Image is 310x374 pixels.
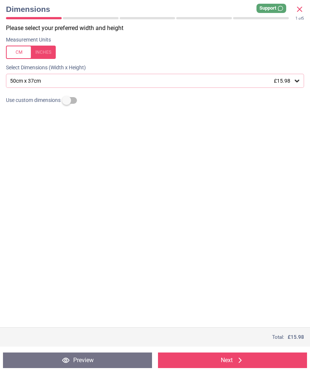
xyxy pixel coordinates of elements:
div: Support [256,4,286,13]
span: 1 [296,16,298,20]
span: £15.98 [274,78,290,84]
div: Total: [6,334,304,341]
button: Preview [3,353,152,368]
div: 50cm x 37cm [9,78,293,84]
span: 15.98 [291,334,304,340]
label: Measurement Units [6,36,51,44]
div: of 5 [296,16,304,21]
button: Next [158,353,307,368]
p: Please select your preferred width and height [6,24,310,32]
span: Dimensions [6,4,295,14]
span: £ [288,334,304,341]
span: Use custom dimensions [6,97,61,104]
